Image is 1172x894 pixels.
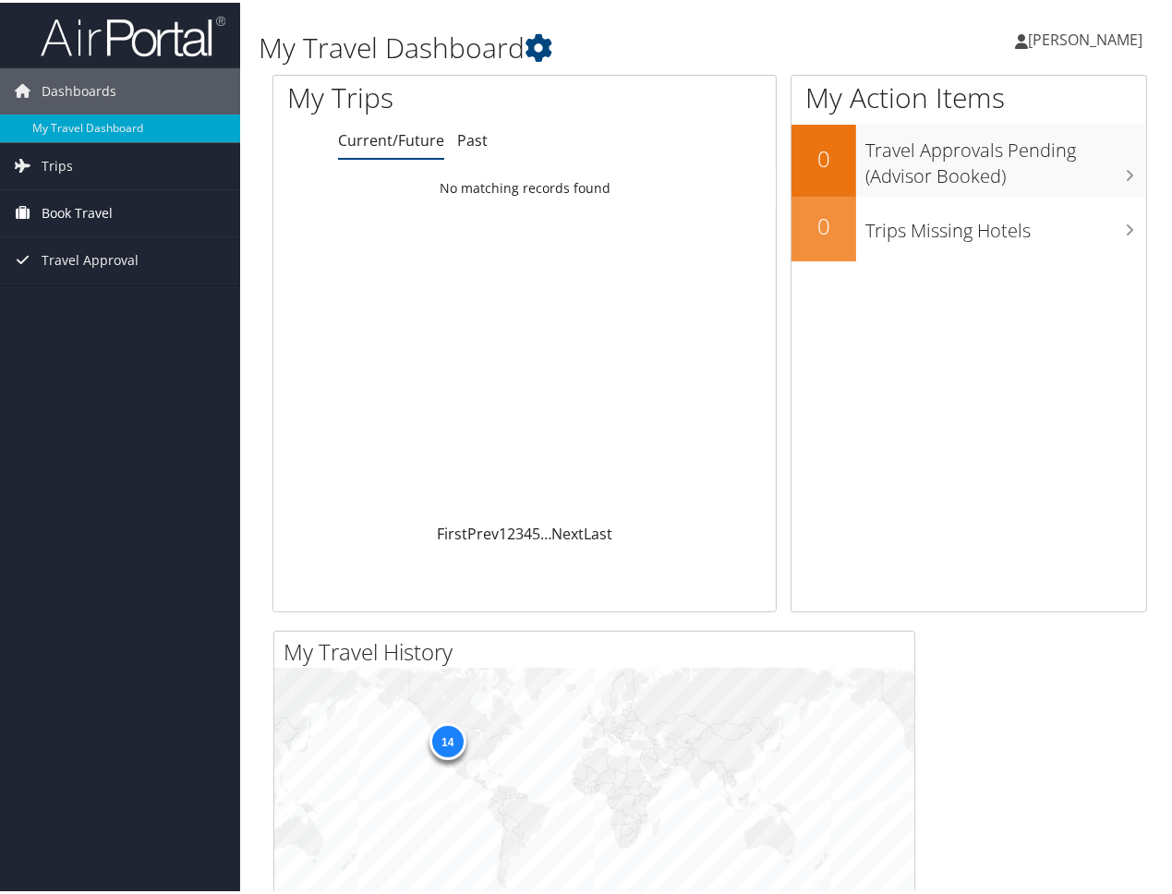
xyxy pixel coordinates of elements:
[259,26,860,65] h1: My Travel Dashboard
[551,521,584,541] a: Next
[284,634,914,665] h2: My Travel History
[791,194,1146,259] a: 0Trips Missing Hotels
[437,521,467,541] a: First
[865,206,1146,241] h3: Trips Missing Hotels
[524,521,532,541] a: 4
[791,140,856,172] h2: 0
[791,76,1146,115] h1: My Action Items
[584,521,612,541] a: Last
[791,122,1146,193] a: 0Travel Approvals Pending (Advisor Booked)
[42,140,73,187] span: Trips
[507,521,515,541] a: 2
[457,127,488,148] a: Past
[42,187,113,234] span: Book Travel
[540,521,551,541] span: …
[1028,27,1142,47] span: [PERSON_NAME]
[42,66,116,112] span: Dashboards
[273,169,776,202] td: No matching records found
[1015,9,1161,65] a: [PERSON_NAME]
[338,127,444,148] a: Current/Future
[532,521,540,541] a: 5
[499,521,507,541] a: 1
[42,235,139,281] span: Travel Approval
[467,521,499,541] a: Prev
[865,126,1146,187] h3: Travel Approvals Pending (Advisor Booked)
[287,76,552,115] h1: My Trips
[41,12,225,55] img: airportal-logo.png
[429,720,465,757] div: 14
[515,521,524,541] a: 3
[791,208,856,239] h2: 0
